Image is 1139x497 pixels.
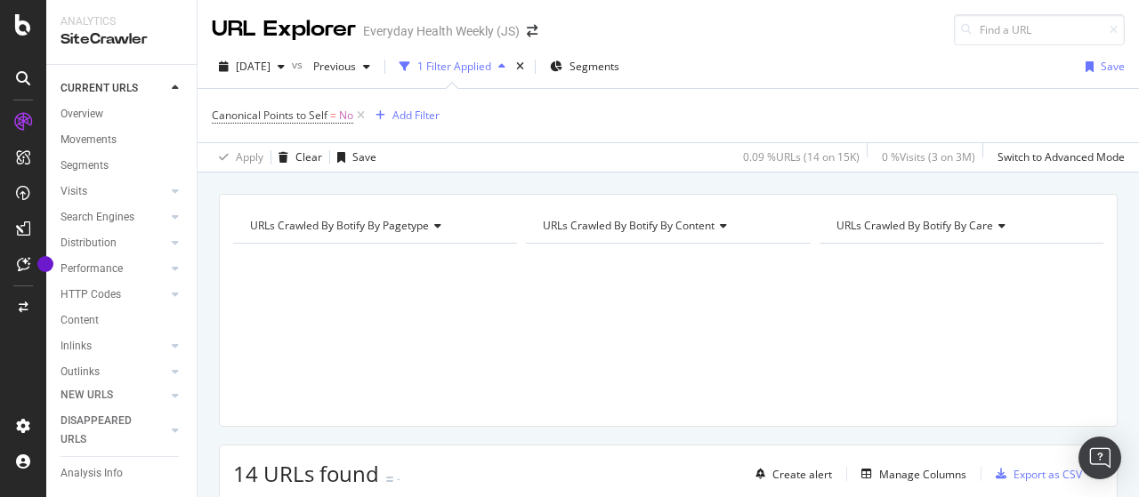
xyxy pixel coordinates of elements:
[61,412,166,449] a: DISAPPEARED URLS
[61,156,184,175] a: Segments
[543,52,626,81] button: Segments
[236,149,263,164] div: Apply
[250,218,429,233] span: URLs Crawled By Botify By pagetype
[61,234,166,253] a: Distribution
[212,52,292,81] button: [DATE]
[363,22,520,40] div: Everyday Health Weekly (JS)
[292,57,306,72] span: vs
[61,363,166,381] a: Outlinks
[352,149,376,164] div: Save
[271,143,322,172] button: Clear
[1078,437,1121,479] div: Open Intercom Messenger
[61,182,166,201] a: Visits
[772,467,832,482] div: Create alert
[37,256,53,272] div: Tooltip anchor
[61,131,117,149] div: Movements
[61,386,166,405] a: NEW URLS
[368,105,440,126] button: Add Filter
[61,208,134,227] div: Search Engines
[61,337,166,356] a: Inlinks
[386,477,393,482] img: Equal
[61,260,123,278] div: Performance
[61,337,92,356] div: Inlinks
[330,143,376,172] button: Save
[61,285,166,304] a: HTTP Codes
[61,311,184,330] a: Content
[879,467,966,482] div: Manage Columns
[295,149,322,164] div: Clear
[569,59,619,74] span: Segments
[212,14,356,44] div: URL Explorer
[61,208,166,227] a: Search Engines
[1101,59,1125,74] div: Save
[1014,467,1082,482] div: Export as CSV
[233,459,379,488] span: 14 URLs found
[854,463,966,485] button: Manage Columns
[61,79,138,98] div: CURRENT URLS
[236,59,271,74] span: 2025 Sep. 28th
[61,234,117,253] div: Distribution
[989,460,1082,488] button: Export as CSV
[61,105,184,124] a: Overview
[397,471,400,486] div: -
[339,103,353,128] span: No
[61,182,87,201] div: Visits
[212,108,327,123] span: Canonical Points to Self
[1078,52,1125,81] button: Save
[417,59,491,74] div: 1 Filter Applied
[392,52,513,81] button: 1 Filter Applied
[61,156,109,175] div: Segments
[513,58,528,76] div: times
[61,464,184,483] a: Analysis Info
[833,212,1087,240] h4: URLs Crawled By Botify By care
[61,79,166,98] a: CURRENT URLS
[990,143,1125,172] button: Switch to Advanced Mode
[61,105,103,124] div: Overview
[743,149,860,164] div: 0.09 % URLs ( 14 on 15K )
[61,464,123,483] div: Analysis Info
[246,212,501,240] h4: URLs Crawled By Botify By pagetype
[539,212,794,240] h4: URLs Crawled By Botify By content
[392,108,440,123] div: Add Filter
[61,363,100,381] div: Outlinks
[61,311,99,330] div: Content
[836,218,993,233] span: URLs Crawled By Botify By care
[882,149,975,164] div: 0 % Visits ( 3 on 3M )
[998,149,1125,164] div: Switch to Advanced Mode
[527,25,537,37] div: arrow-right-arrow-left
[306,52,377,81] button: Previous
[748,460,832,488] button: Create alert
[61,285,121,304] div: HTTP Codes
[61,14,182,29] div: Analytics
[61,412,150,449] div: DISAPPEARED URLS
[61,386,113,405] div: NEW URLS
[543,218,715,233] span: URLs Crawled By Botify By content
[61,29,182,50] div: SiteCrawler
[954,14,1125,45] input: Find a URL
[61,131,184,149] a: Movements
[212,143,263,172] button: Apply
[330,108,336,123] span: =
[61,260,166,278] a: Performance
[306,59,356,74] span: Previous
